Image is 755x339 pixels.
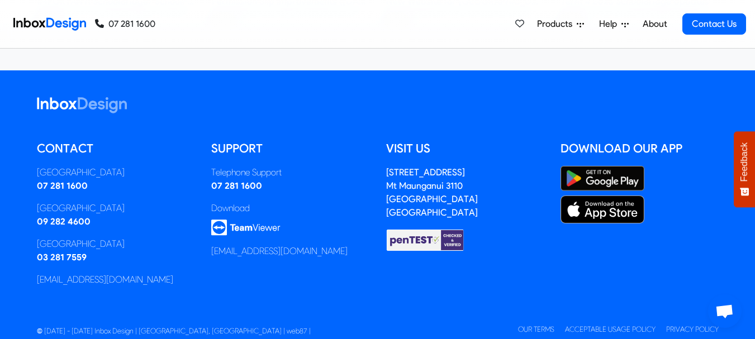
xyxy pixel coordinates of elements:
[599,17,621,31] span: Help
[211,219,281,236] img: logo_teamviewer.svg
[37,252,87,262] a: 03 281 7559
[95,17,155,31] a: 07 281 1600
[518,325,554,333] a: Our Terms
[37,180,88,191] a: 07 281 1600
[211,166,369,179] div: Telephone Support
[708,294,742,328] a: Open chat
[682,13,746,35] a: Contact Us
[37,97,127,113] img: logo_inboxdesign_white.svg
[386,234,464,245] a: Checked & Verified by penTEST
[37,237,195,251] div: [GEOGRAPHIC_DATA]
[37,274,173,285] a: [EMAIL_ADDRESS][DOMAIN_NAME]
[533,13,588,35] a: Products
[561,195,644,223] img: Apple App Store
[37,202,195,215] div: [GEOGRAPHIC_DATA]
[37,216,91,227] a: 09 282 4600
[37,140,195,157] h5: Contact
[211,140,369,157] h5: Support
[666,325,719,333] a: Privacy Policy
[37,166,195,179] div: [GEOGRAPHIC_DATA]
[211,246,348,256] a: [EMAIL_ADDRESS][DOMAIN_NAME]
[386,140,544,157] h5: Visit us
[561,140,719,157] h5: Download our App
[386,167,478,218] a: [STREET_ADDRESS]Mt Maunganui 3110[GEOGRAPHIC_DATA][GEOGRAPHIC_DATA]
[639,13,670,35] a: About
[734,131,755,207] button: Feedback - Show survey
[595,13,633,35] a: Help
[537,17,577,31] span: Products
[739,142,749,182] span: Feedback
[386,228,464,252] img: Checked & Verified by penTEST
[37,327,311,335] span: © [DATE] - [DATE] Inbox Design | [GEOGRAPHIC_DATA], [GEOGRAPHIC_DATA] | web87 |
[211,202,369,215] div: Download
[565,325,656,333] a: Acceptable Usage Policy
[561,166,644,191] img: Google Play Store
[386,167,478,218] address: [STREET_ADDRESS] Mt Maunganui 3110 [GEOGRAPHIC_DATA] [GEOGRAPHIC_DATA]
[211,180,262,191] a: 07 281 1600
